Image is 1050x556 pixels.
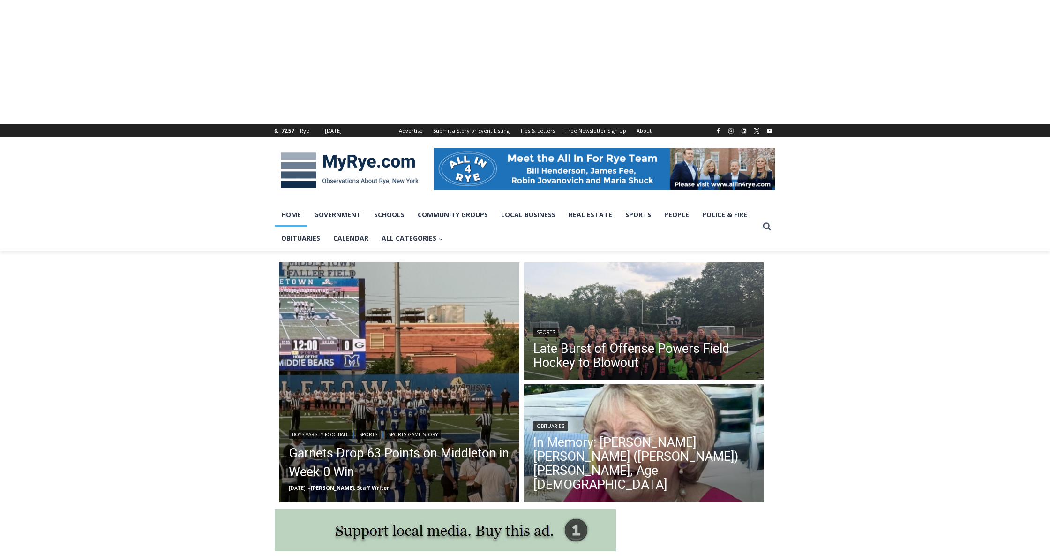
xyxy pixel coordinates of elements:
[289,430,352,439] a: Boys Varsity Football
[394,124,428,137] a: Advertise
[658,203,696,227] a: People
[533,435,755,492] a: In Memory: [PERSON_NAME] [PERSON_NAME] ([PERSON_NAME]) [PERSON_NAME], Age [DEMOGRAPHIC_DATA]
[712,125,724,137] a: Facebook
[631,124,657,137] a: About
[524,384,764,504] a: Read More In Memory: Maureen Catherine (Devlin) Koecheler, Age 83
[515,124,560,137] a: Tips & Letters
[751,125,762,137] a: X
[533,421,568,431] a: Obituaries
[411,203,495,227] a: Community Groups
[300,127,309,135] div: Rye
[758,218,775,235] button: View Search Form
[275,509,616,551] img: support local media, buy this ad
[533,342,755,370] a: Late Burst of Offense Powers Field Hockey to Blowout
[367,203,411,227] a: Schools
[562,203,619,227] a: Real Estate
[560,124,631,137] a: Free Newsletter Sign Up
[524,262,764,382] a: Read More Late Burst of Offense Powers Field Hockey to Blowout
[308,484,311,491] span: –
[394,124,657,137] nav: Secondary Navigation
[275,203,758,251] nav: Primary Navigation
[275,203,307,227] a: Home
[495,203,562,227] a: Local Business
[325,127,342,135] div: [DATE]
[738,125,750,137] a: Linkedin
[356,430,381,439] a: Sports
[275,227,327,250] a: Obituaries
[279,262,519,503] img: (PHOTO: Rye and Middletown walking to midfield before their Week 0 game on Friday, September 5, 2...
[619,203,658,227] a: Sports
[289,428,510,439] div: | |
[279,262,519,503] a: Read More Garnets Drop 63 Points on Middleton in Week 0 Win
[281,127,294,134] span: 72.57
[533,328,558,337] a: Sports
[725,125,736,137] a: Instagram
[524,384,764,504] img: Obituary - Maureen Catherine Devlin Koecheler
[289,484,306,491] time: [DATE]
[524,262,764,382] img: (PHOTO: The 2025 Rye Varsity Field Hockey team after their win vs Ursuline on Friday, September 5...
[764,125,775,137] a: YouTube
[307,203,367,227] a: Government
[696,203,754,227] a: Police & Fire
[382,233,443,244] span: All Categories
[375,227,450,250] a: All Categories
[275,146,425,195] img: MyRye.com
[311,484,389,491] a: [PERSON_NAME], Staff Writer
[428,124,515,137] a: Submit a Story or Event Listing
[327,227,375,250] a: Calendar
[385,430,441,439] a: Sports Game Story
[434,148,775,190] img: All in for Rye
[295,126,298,131] span: F
[289,444,510,481] a: Garnets Drop 63 Points on Middleton in Week 0 Win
